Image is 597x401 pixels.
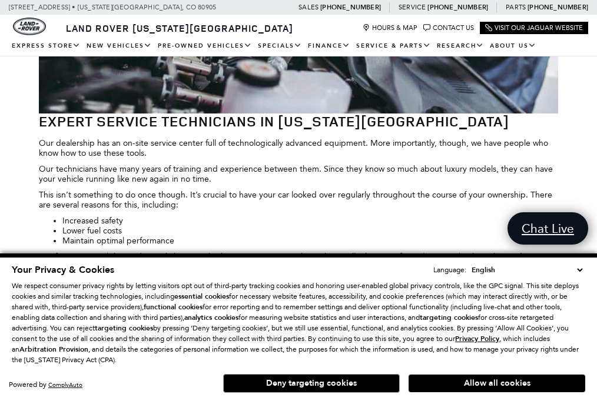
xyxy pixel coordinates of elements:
strong: targeting cookies [420,313,478,322]
p: We respect consumer privacy rights by letting visitors opt out of third-party tracking cookies an... [12,280,585,365]
select: Language Select [469,264,585,276]
li: Maintain optimal performance [62,236,559,246]
a: [STREET_ADDRESS] • [US_STATE][GEOGRAPHIC_DATA], CO 80905 [9,4,216,11]
a: Specials [255,36,305,56]
a: [PHONE_NUMBER] [528,3,588,12]
strong: Arbitration Provision [19,345,88,354]
span: Land Rover [US_STATE][GEOGRAPHIC_DATA] [66,22,293,35]
li: Lower fuel costs [62,226,559,236]
div: Language: [433,266,466,273]
p: This isn’t something to do once though. It’s crucial to have your car looked over regularly throu... [39,190,559,210]
strong: functional cookies [144,302,203,312]
a: land-rover [13,18,46,35]
a: Research [434,36,487,56]
strong: analytics cookies [184,313,238,322]
a: Service & Parts [353,36,434,56]
strong: targeting cookies [95,323,153,333]
a: [PHONE_NUMBER] [320,3,381,12]
a: Privacy Policy [455,335,499,343]
a: New Vehicles [84,36,155,56]
strong: essential cookies [174,292,229,301]
a: Finance [305,36,353,56]
a: Hours & Map [363,24,417,32]
div: Powered by [9,381,82,389]
span: Chat Live [516,220,580,236]
a: Pre-Owned Vehicles [155,36,255,56]
a: About Us [487,36,539,56]
a: Visit Our Jaguar Website [485,24,583,32]
span: Your Privacy & Cookies [12,263,114,276]
button: Allow all cookies [409,375,585,392]
a: [PHONE_NUMBER] [427,3,488,12]
p: So, if your automobile needs an oil change, a brake inspection, or anything else, we’ll take care... [39,252,559,272]
nav: Main Navigation [9,36,588,56]
a: ComplyAuto [48,381,82,389]
button: Deny targeting cookies [223,374,400,393]
img: Land Rover [13,18,46,35]
strong: Expert Service Technicians in [US_STATE][GEOGRAPHIC_DATA] [39,112,509,131]
a: Contact Us [423,24,474,32]
a: EXPRESS STORE [9,36,84,56]
li: Increased safety [62,216,559,226]
a: Chat Live [508,212,588,245]
p: Our technicians have many years of training and experience between them. Since they know so much ... [39,164,559,184]
p: Our dealership has an on-site service center full of technologically advanced equipment. More imp... [39,138,559,158]
u: Privacy Policy [455,334,499,343]
a: Land Rover [US_STATE][GEOGRAPHIC_DATA] [59,22,300,35]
